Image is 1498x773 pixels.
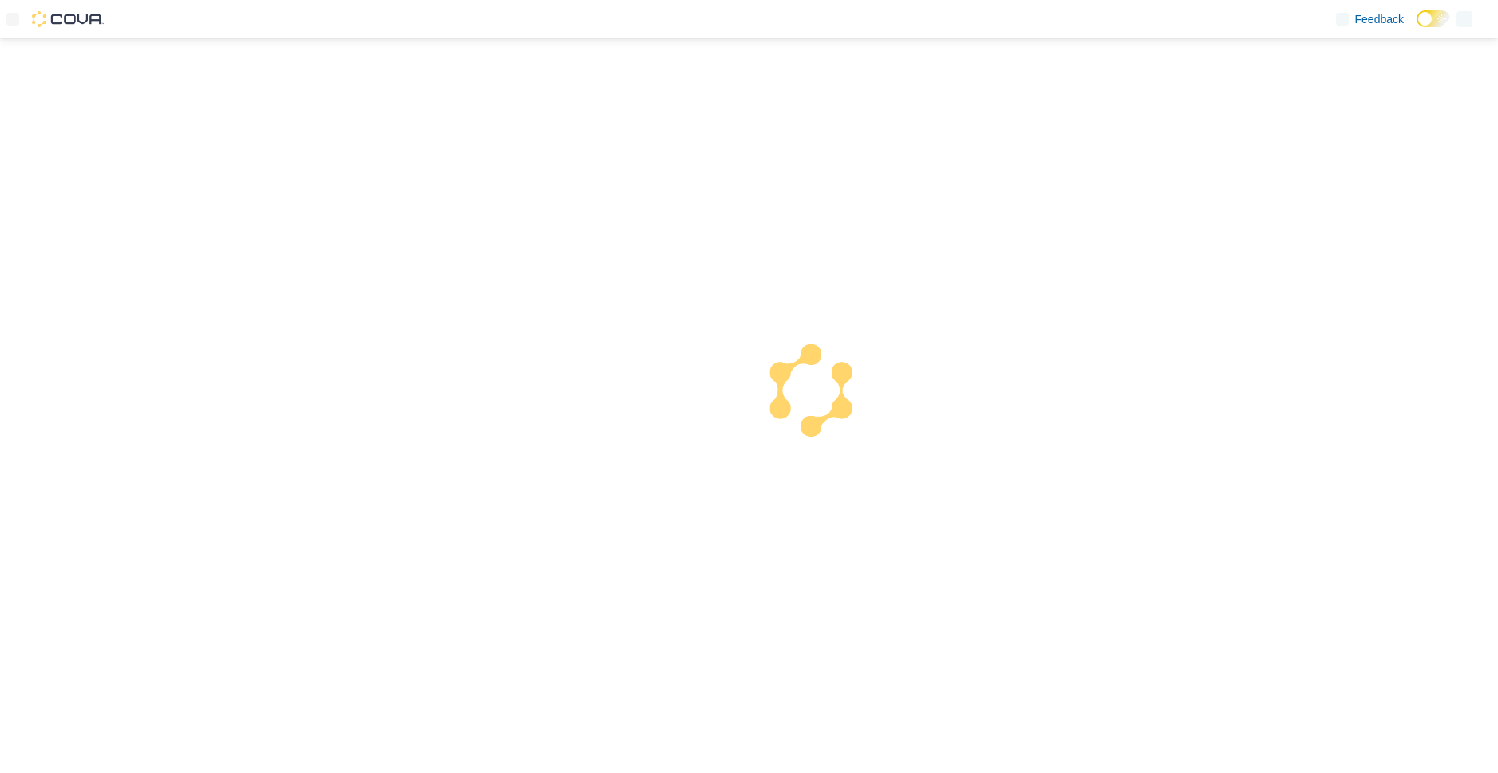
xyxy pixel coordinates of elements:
[32,11,104,27] img: Cova
[1329,3,1410,35] a: Feedback
[1355,11,1404,27] span: Feedback
[749,332,869,452] img: cova-loader
[1417,10,1450,27] input: Dark Mode
[1417,27,1417,28] span: Dark Mode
